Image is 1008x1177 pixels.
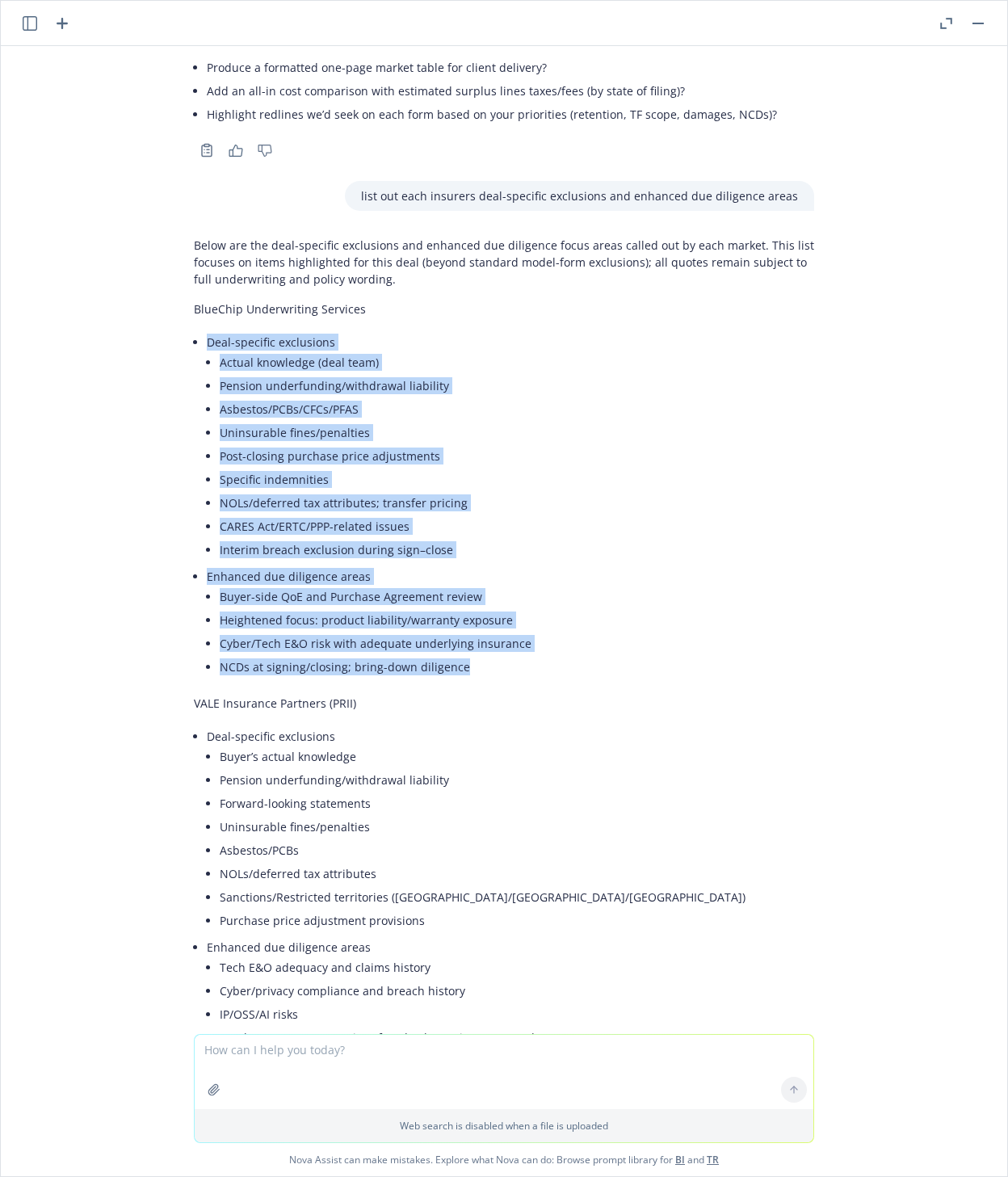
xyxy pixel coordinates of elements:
li: Deal-specific exclusions [207,330,814,565]
p: Web search is disabled when a file is uploaded [204,1119,804,1133]
li: Uninsurable fines/penalties [220,421,814,444]
li: Actual knowledge (deal team) [220,351,814,374]
button: Thumbs down [252,139,278,162]
p: list out each insurers deal-specific exclusions and enhanced due diligence areas [361,187,798,204]
li: Pension underfunding/withdrawal liability [220,374,814,397]
span: Nova Assist can make mistakes. Explore what Nova can do: Browse prompt library for and [7,1143,1001,1176]
li: Asbestos/PCBs [220,839,814,862]
li: Interim breach exclusion during sign–close [220,538,814,561]
li: Enhanced due diligence areas [207,935,814,1076]
li: Deal-specific exclusions [207,725,814,935]
li: Highlight redlines we’d seek on each form based on your priorities (retention, TF scope, damages,... [207,103,814,126]
p: VALE Insurance Partners (PRII) [194,695,814,712]
li: Buyer’s actual knowledge [220,745,814,768]
li: Buyer-side QoE and Purchase Agreement review [220,585,814,608]
li: NOLs/deferred tax attributes; transfer pricing [220,491,814,515]
p: Below are the deal-specific exclusions and enhanced due diligence focus areas called out by each ... [194,237,814,288]
li: CARES Act/ERTC/PPP-related issues [220,515,814,538]
li: Uninsurable fines/penalties [220,815,814,839]
li: Heightened focus: product liability/warranty exposure [220,608,814,632]
a: TR [707,1153,719,1166]
li: Add an all-in cost comparison with estimated surplus lines taxes/fees (by state of filing)? [207,79,814,103]
li: Pension underfunding/withdrawal liability [220,768,814,792]
li: Produce a formatted one-page market table for client delivery? [207,56,814,79]
p: BlueChip Underwriting Services [194,301,814,317]
li: NCDs at signing/closing; bring-down diligence [220,655,814,679]
li: NOLs/deferred tax attributes [220,862,814,885]
li: Sanctions/Restricted territories ([GEOGRAPHIC_DATA]/[GEOGRAPHIC_DATA]/[GEOGRAPHIC_DATA]) [220,885,814,909]
li: Purchase price adjustment provisions [220,909,814,932]
li: IP/OSS/AI risks [220,1003,814,1026]
li: Tech E&O adequacy and claims history [220,956,814,979]
li: Post-closing purchase price adjustments [220,444,814,468]
svg: Copy to clipboard [199,143,214,158]
li: Purchase Agreement review; fraud subrogation preserved [220,1026,814,1049]
li: Asbestos/PCBs/CFCs/PFAS [220,397,814,421]
li: Specific indemnities [220,468,814,491]
li: Enhanced due diligence areas [207,565,814,682]
li: Forward-looking statements [220,792,814,815]
li: Cyber/privacy compliance and breach history [220,979,814,1003]
a: BI [675,1153,685,1166]
li: Cyber/Tech E&O risk with adequate underlying insurance [220,632,814,655]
